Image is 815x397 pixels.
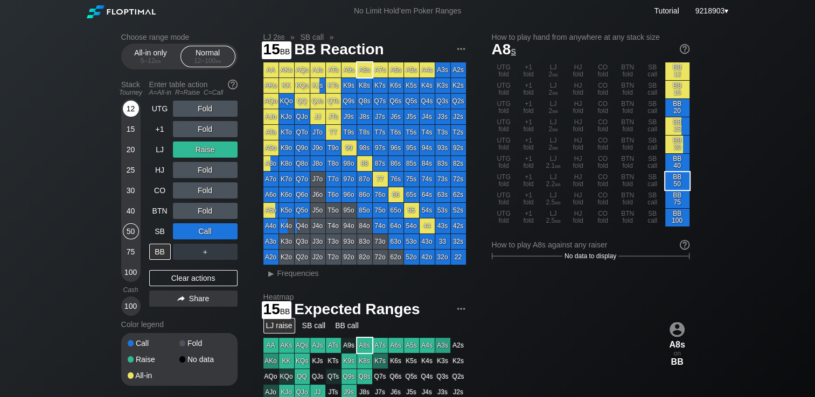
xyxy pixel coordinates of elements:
span: A8 [492,41,516,58]
div: All-in [128,372,179,379]
div: K5o [279,203,294,218]
div: J7s [373,109,388,124]
span: bb [555,180,561,188]
div: 84s [420,156,435,171]
div: K9s [342,78,357,93]
div: K9o [279,140,294,155]
div: +1 fold [517,172,541,190]
div: 97s [373,140,388,155]
div: A=All-in R=Raise C=Call [149,89,238,96]
span: bb [277,33,284,41]
div: KTs [326,78,341,93]
div: HJ fold [566,117,590,135]
div: 95s [404,140,419,155]
div: A3o [263,234,278,249]
div: J6s [388,109,403,124]
div: KQo [279,94,294,109]
div: CO fold [591,209,615,226]
div: T3s [435,125,450,140]
div: T7o [326,172,341,187]
span: bb [552,144,558,151]
div: CO fold [591,190,615,208]
div: HJ fold [566,62,590,80]
div: A9o [263,140,278,155]
div: T7s [373,125,388,140]
span: » [284,33,300,41]
div: BB 20 [665,99,689,117]
div: 96s [388,140,403,155]
div: Enter table action [149,76,238,101]
div: Q7s [373,94,388,109]
div: Q9s [342,94,357,109]
div: J3s [435,109,450,124]
div: J9s [342,109,357,124]
div: TT [326,125,341,140]
div: KQs [295,78,310,93]
span: bb [555,198,561,206]
div: BTN fold [616,154,640,172]
div: K8o [279,156,294,171]
div: JTo [310,125,325,140]
div: A8s [357,62,372,77]
div: J9o [310,140,325,155]
div: T9s [342,125,357,140]
div: No Limit Hold’em Poker Ranges [338,6,477,18]
div: 55 [404,203,419,218]
div: 15 [123,121,139,137]
div: UTG fold [492,99,516,117]
div: HJ [149,162,171,178]
div: 98o [342,156,357,171]
div: 64o [388,218,403,233]
div: 20 [123,141,139,158]
div: 54s [420,203,435,218]
div: +1 fold [517,81,541,98]
div: T4s [420,125,435,140]
div: KTo [279,125,294,140]
div: K7s [373,78,388,93]
div: +1 fold [517,190,541,208]
div: BTN fold [616,62,640,80]
div: BTN fold [616,117,640,135]
div: T4o [326,218,341,233]
div: KK [279,78,294,93]
div: Q9o [295,140,310,155]
div: 12 – 100 [185,57,231,65]
div: SB call [640,209,665,226]
span: bb [555,162,561,169]
div: Fold [179,339,231,347]
div: K4s [420,78,435,93]
div: 65o [388,203,403,218]
div: CO fold [591,81,615,98]
div: 73s [435,172,450,187]
div: T6s [388,125,403,140]
div: LJ 2 [541,136,566,153]
div: 98s [357,140,372,155]
div: 5 – 12 [128,57,173,65]
div: Q4s [420,94,435,109]
div: Q5s [404,94,419,109]
div: Q6s [388,94,403,109]
div: A6s [388,62,403,77]
div: CO fold [591,117,615,135]
span: BB Reaction [292,41,385,59]
div: 42s [451,218,466,233]
div: A8o [263,156,278,171]
div: Stack [117,76,145,101]
div: 64s [420,187,435,202]
div: A7s [373,62,388,77]
div: 75 [123,244,139,260]
div: SB call [640,136,665,153]
div: 97o [342,172,357,187]
div: 25 [123,162,139,178]
div: UTG fold [492,136,516,153]
div: 77 [373,172,388,187]
div: +1 fold [517,99,541,117]
div: 83s [435,156,450,171]
img: ellipsis.fd386fe8.svg [455,303,467,315]
div: SB call [640,172,665,190]
div: Q2s [451,94,466,109]
div: 73o [373,234,388,249]
div: 76o [373,187,388,202]
div: Call [128,339,179,347]
div: BB 40 [665,154,689,172]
